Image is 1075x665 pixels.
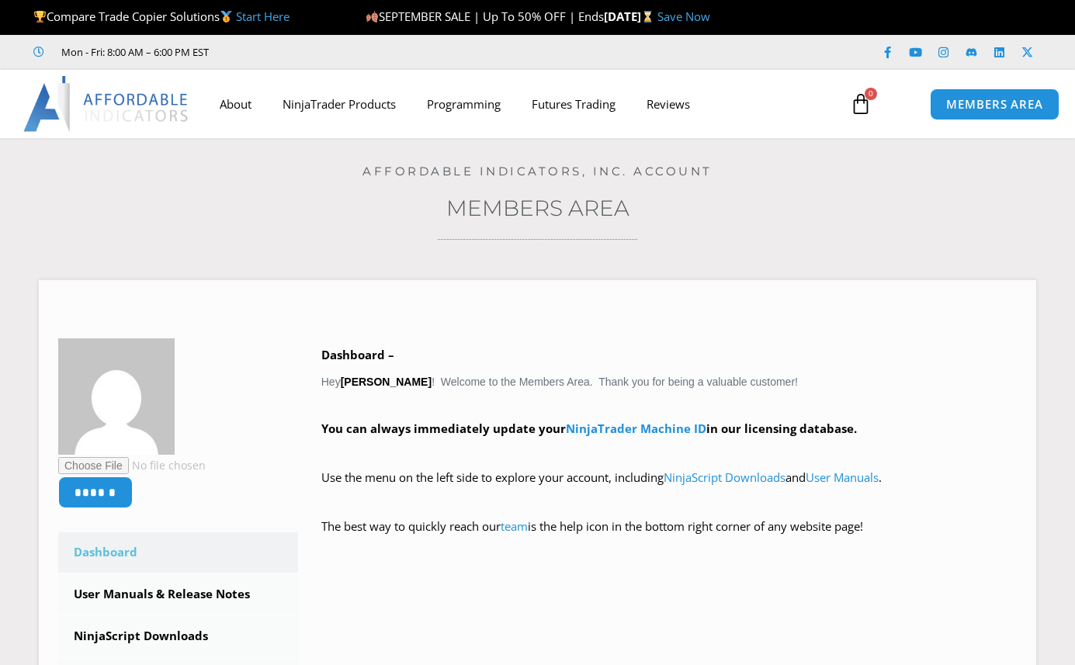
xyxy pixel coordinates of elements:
a: Members Area [446,195,629,221]
img: 🥇 [220,11,232,23]
strong: You can always immediately update your in our licensing database. [321,421,857,436]
strong: [DATE] [604,9,657,24]
a: User Manuals & Release Notes [58,574,298,615]
span: Compare Trade Copier Solutions [33,9,290,24]
a: MEMBERS AREA [930,88,1059,120]
a: Dashboard [58,532,298,573]
img: 🏆 [34,11,46,23]
a: 0 [827,81,895,126]
b: Dashboard – [321,347,394,362]
nav: Menu [204,86,838,122]
img: LogoAI | Affordable Indicators – NinjaTrader [23,76,190,132]
span: MEMBERS AREA [946,99,1043,110]
a: NinjaScript Downloads [58,616,298,656]
p: Use the menu on the left side to explore your account, including and . [321,467,1017,511]
img: 5ca4252bbf87fbb451b2b2cdf0638026093175817a4ebcd803b7ab6da011babf [58,338,175,455]
a: Futures Trading [516,86,631,122]
span: 0 [865,88,877,100]
a: Reviews [631,86,706,122]
iframe: Customer reviews powered by Trustpilot [231,44,463,60]
a: Start Here [236,9,290,24]
span: SEPTEMBER SALE | Up To 50% OFF | Ends [366,9,604,24]
a: team [501,518,528,534]
a: Programming [411,86,516,122]
div: Hey ! Welcome to the Members Area. Thank you for being a valuable customer! [321,345,1017,559]
strong: [PERSON_NAME] [341,376,432,388]
a: NinjaTrader Products [267,86,411,122]
a: Save Now [657,9,710,24]
a: NinjaScript Downloads [664,469,785,485]
a: About [204,86,267,122]
a: User Manuals [806,469,879,485]
p: The best way to quickly reach our is the help icon in the bottom right corner of any website page! [321,516,1017,559]
img: ⌛ [642,11,654,23]
a: Affordable Indicators, Inc. Account [362,164,713,178]
a: NinjaTrader Machine ID [566,421,706,436]
span: Mon - Fri: 8:00 AM – 6:00 PM EST [57,43,209,61]
img: 🍂 [366,11,378,23]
